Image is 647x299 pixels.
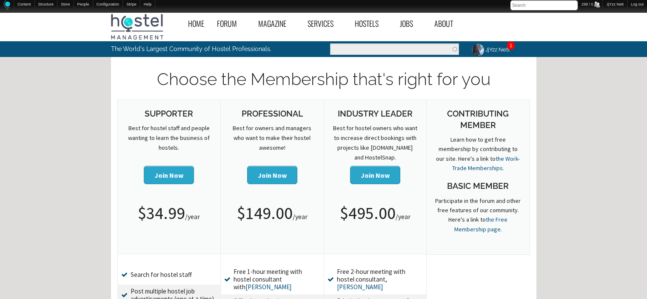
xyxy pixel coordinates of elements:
span: $495.00 [340,199,396,227]
p: Best for hostel staff and people wanting to learn the business of hostels. [126,123,212,153]
a: Forum [211,14,252,33]
h3: Basic Member [435,180,521,192]
a: Hostels [348,14,393,33]
a: Home [182,14,211,33]
h3: Supporter [126,108,212,120]
span: Free 1-hour meeting with hostel consultant with [234,268,321,291]
h3: Industry Leader [333,108,418,120]
span: /year [293,212,308,221]
img: Home [3,0,10,10]
img: JjYzz Nett's picture [470,43,485,57]
a: 1 [510,42,512,48]
span: Free 2-hour meeting with hostel consultant, [337,268,424,291]
a: the Free Membership page. [454,216,508,233]
a: Jobs [393,14,428,33]
a: Services [301,14,348,33]
p: Best for owners and managers who want to make their hostel awesome! [229,123,315,153]
button: Join Now [247,166,297,184]
button: Join Now [350,166,400,184]
a: Magazine [252,14,301,33]
a: [PERSON_NAME] [337,283,383,291]
input: Enter the terms you wish to search for. [330,43,459,55]
input: Search [510,0,578,10]
h1: Choose the Membership that's right for you [117,67,530,91]
p: Learn how to get free membership by contributing to our site. Here's a link to [435,135,521,173]
a: JjYzz Nett [465,41,515,58]
span: /year [185,212,200,221]
h3: Contributing Member [435,108,521,131]
p: Best for hostel owners who want to increase direct bookings with projects like [DOMAIN_NAME] and ... [333,123,418,162]
p: The World's Largest Community of Hostel Professionals. [111,41,288,57]
img: Hostel Management Home [111,14,163,40]
a: About [428,14,468,33]
span: Search for hostel staff [131,268,218,282]
a: [PERSON_NAME] [245,283,292,291]
button: Join Now [144,166,194,184]
p: Participate in the forum and other free features of our community. Here's a link to [435,196,521,234]
span: $34.99 [138,199,185,227]
h3: Professional [229,108,315,120]
span: /year [396,212,410,221]
span: $149.00 [237,199,293,227]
